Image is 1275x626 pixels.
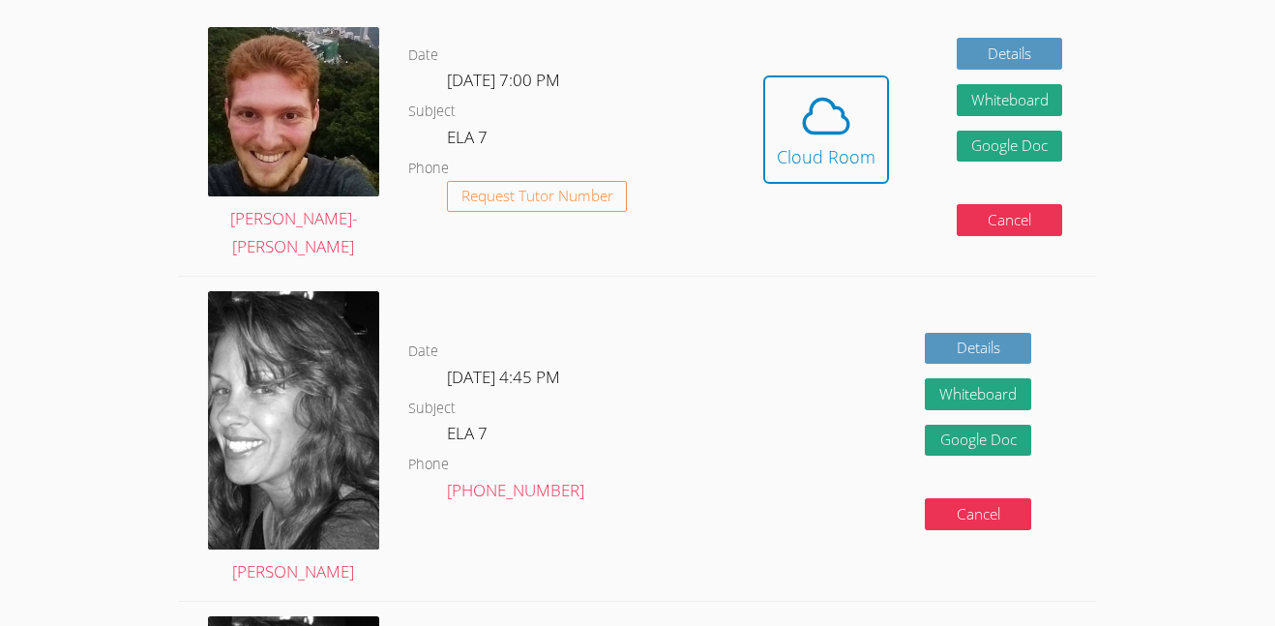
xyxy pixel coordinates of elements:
[925,378,1031,410] button: Whiteboard
[208,291,379,586] a: [PERSON_NAME]
[957,84,1063,116] button: Whiteboard
[208,27,379,196] img: avatar.png
[208,27,379,261] a: [PERSON_NAME]-[PERSON_NAME]
[447,181,628,213] button: Request Tutor Number
[447,69,560,91] span: [DATE] 7:00 PM
[777,143,875,170] div: Cloud Room
[957,204,1063,236] button: Cancel
[447,366,560,388] span: [DATE] 4:45 PM
[208,291,379,550] img: Amy_Povondra_Headshot.jpg
[461,189,613,203] span: Request Tutor Number
[925,498,1031,530] button: Cancel
[763,75,889,184] button: Cloud Room
[408,157,449,181] dt: Phone
[408,340,438,364] dt: Date
[408,453,449,477] dt: Phone
[408,44,438,68] dt: Date
[408,397,456,421] dt: Subject
[447,420,491,453] dd: ELA 7
[957,38,1063,70] a: Details
[925,425,1031,457] a: Google Doc
[447,124,491,157] dd: ELA 7
[925,333,1031,365] a: Details
[447,479,584,501] a: [PHONE_NUMBER]
[408,100,456,124] dt: Subject
[957,131,1063,163] a: Google Doc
